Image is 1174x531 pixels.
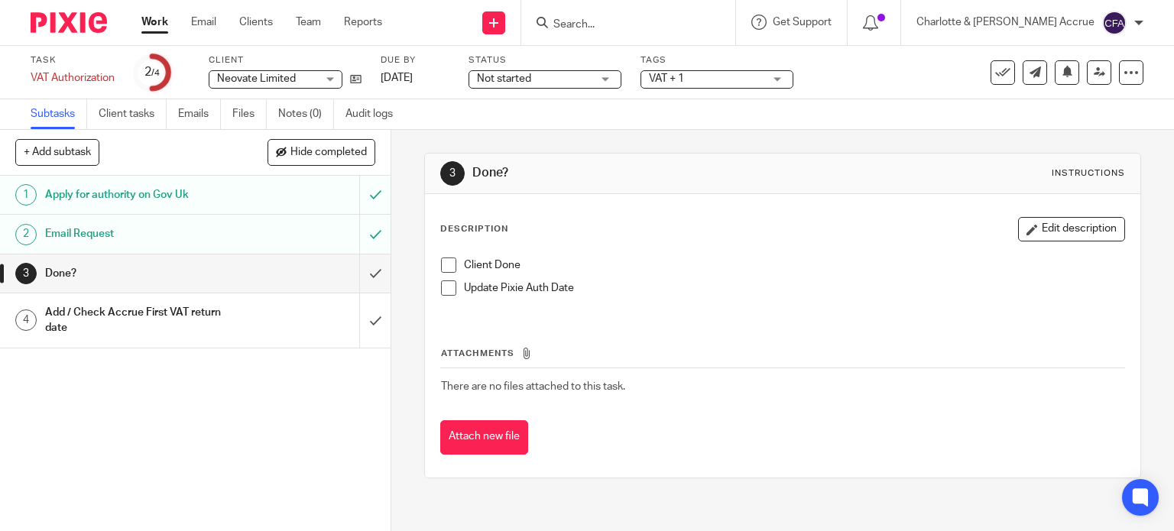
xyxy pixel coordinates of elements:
[239,15,273,30] a: Clients
[144,63,160,81] div: 2
[15,263,37,284] div: 3
[45,301,245,340] h1: Add / Check Accrue First VAT return date
[441,349,514,358] span: Attachments
[278,99,334,129] a: Notes (0)
[440,161,465,186] div: 3
[464,280,1125,296] p: Update Pixie Auth Date
[477,73,531,84] span: Not started
[290,147,367,159] span: Hide completed
[345,99,404,129] a: Audit logs
[344,15,382,30] a: Reports
[1052,167,1125,180] div: Instructions
[469,54,621,66] label: Status
[99,99,167,129] a: Client tasks
[232,99,267,129] a: Files
[191,15,216,30] a: Email
[552,18,689,32] input: Search
[649,73,684,84] span: VAT + 1
[296,15,321,30] a: Team
[31,70,115,86] div: VAT Authorization
[209,54,362,66] label: Client
[1102,11,1127,35] img: svg%3E
[178,99,221,129] a: Emails
[440,223,508,235] p: Description
[31,54,115,66] label: Task
[45,183,245,206] h1: Apply for authority on Gov Uk
[381,73,413,83] span: [DATE]
[472,165,815,181] h1: Done?
[1018,217,1125,241] button: Edit description
[217,73,296,84] span: Neovate Limited
[464,257,1125,273] p: Client Done
[441,381,625,392] span: There are no files attached to this task.
[440,420,528,455] button: Attach new file
[773,17,832,28] span: Get Support
[15,184,37,206] div: 1
[141,15,168,30] a: Work
[45,262,245,285] h1: Done?
[45,222,245,245] h1: Email Request
[151,69,160,77] small: /4
[268,139,375,165] button: Hide completed
[15,139,99,165] button: + Add subtask
[15,224,37,245] div: 2
[15,309,37,331] div: 4
[31,99,87,129] a: Subtasks
[31,12,107,33] img: Pixie
[916,15,1095,30] p: Charlotte & [PERSON_NAME] Accrue
[641,54,793,66] label: Tags
[381,54,449,66] label: Due by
